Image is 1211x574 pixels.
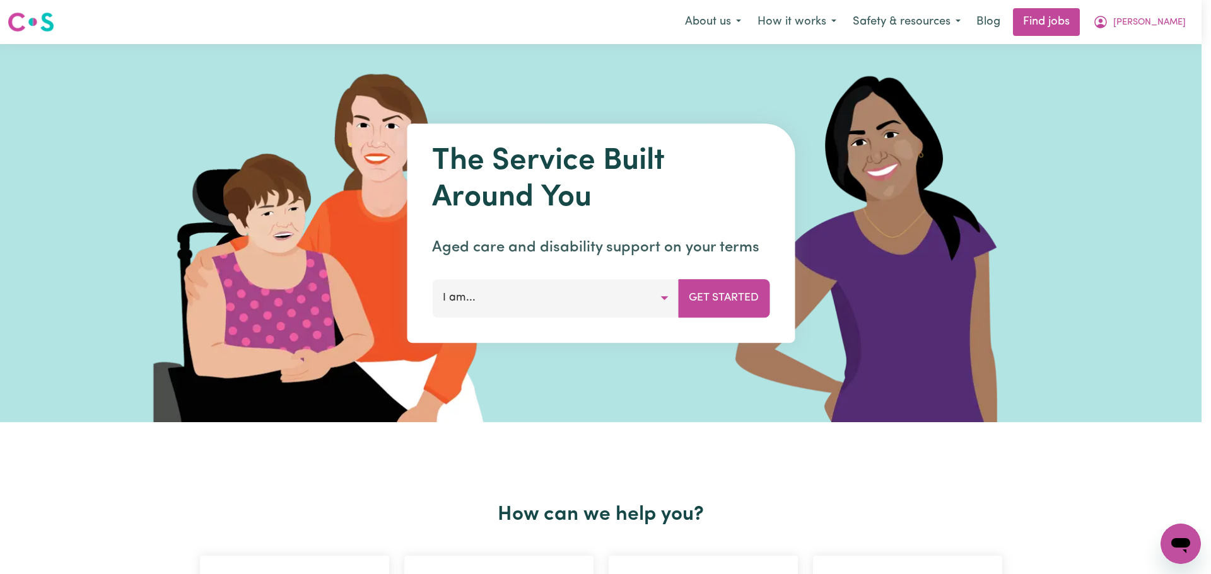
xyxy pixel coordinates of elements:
h1: The Service Built Around You [432,144,769,216]
button: My Account [1085,9,1194,35]
a: Careseekers logo [8,8,54,37]
img: Careseekers logo [8,11,54,33]
iframe: Button to launch messaging window, conversation in progress [1161,524,1201,564]
h2: How can we help you? [192,503,1010,527]
button: How it works [749,9,845,35]
span: [PERSON_NAME] [1113,16,1186,30]
p: Aged care and disability support on your terms [432,236,769,259]
button: Safety & resources [845,9,969,35]
a: Blog [969,8,1008,36]
button: I am... [432,279,679,317]
a: Find jobs [1013,8,1080,36]
button: About us [677,9,749,35]
button: Get Started [678,279,769,317]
